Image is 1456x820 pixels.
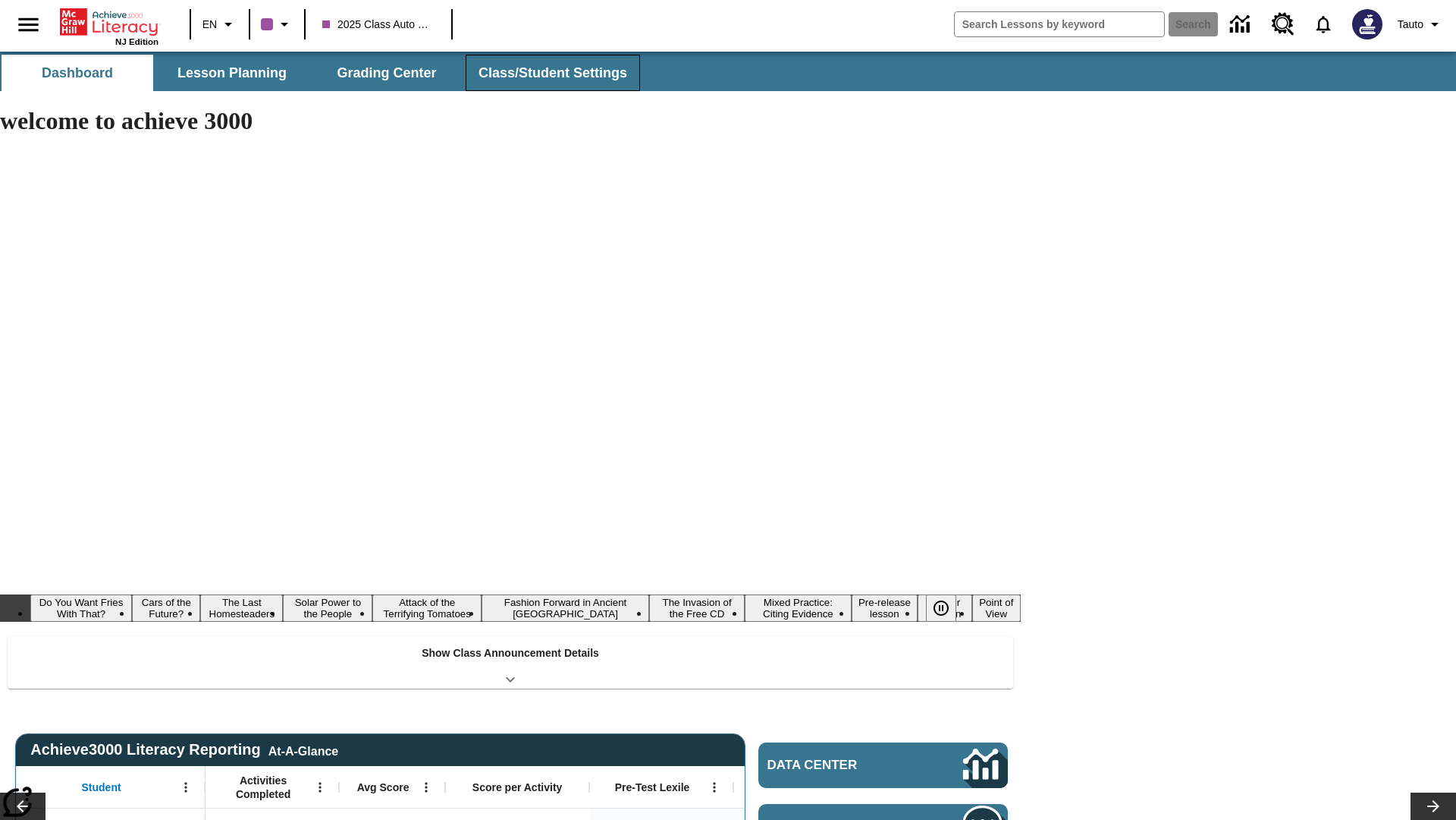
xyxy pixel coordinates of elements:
span: Data Center [767,758,911,773]
a: Data Center [758,743,1008,788]
button: Class/Student Settings [466,55,640,91]
button: Slide 6 Fashion Forward in Ancient Rome [482,594,649,622]
input: search field [955,12,1164,36]
span: Lesson Planning [177,65,287,82]
div: At-A-Glance [268,742,338,758]
button: Slide 3 The Last Homesteaders [200,594,283,622]
button: Select a new avatar [1343,5,1392,44]
button: Slide 5 Attack of the Terrifying Tomatoes [372,594,482,622]
span: NJ Edition [115,37,158,46]
span: Pre-Test Lexile [615,781,690,794]
button: Open side menu [6,2,51,47]
span: Tauto [1398,17,1423,33]
button: Pause [926,594,956,622]
button: Language: EN, Select a language [196,11,244,38]
img: Avatar [1352,9,1382,39]
button: Open Menu [174,776,197,799]
button: Slide 1 Do You Want Fries With That? [30,594,132,622]
button: Open Menu [703,776,726,799]
button: Slide 7 The Invasion of the Free CD [649,594,745,622]
button: Dashboard [2,55,153,91]
span: EN [202,17,217,33]
span: Grading Center [337,65,436,82]
button: Grading Center [311,55,463,91]
span: 2025 Class Auto Grade 13 [322,17,435,33]
button: Lesson Planning [156,55,308,91]
span: Student [82,781,121,794]
button: Slide 2 Cars of the Future? [132,594,200,622]
span: Avg Score [357,781,409,794]
div: Pause [926,594,971,622]
button: Class color is purple. Change class color [255,11,300,38]
button: Open Menu [415,776,438,799]
a: Resource Center, Will open in new tab [1263,4,1304,45]
span: Score per Activity [472,781,563,794]
a: Home [60,7,158,37]
button: Slide 4 Solar Power to the People [283,594,372,622]
span: Class/Student Settings [479,65,627,82]
span: Achieve3000 Literacy Reporting [30,741,338,758]
a: Data Center [1221,4,1263,46]
div: Show Class Announcement Details [8,636,1013,689]
p: Show Class Announcement Details [422,645,599,661]
button: Slide 9 Pre-release lesson [852,594,918,622]
body: Maximum 600 characters Press Escape to exit toolbar Press Alt + F10 to reach toolbar [6,12,221,26]
button: Open Menu [309,776,331,799]
a: Notifications [1304,5,1343,44]
button: Slide 8 Mixed Practice: Citing Evidence [745,594,851,622]
button: Slide 10 Career Lesson [918,594,971,622]
button: Lesson carousel, Next [1410,793,1456,820]
div: Home [60,5,158,46]
span: Activities Completed [213,774,313,801]
button: Profile/Settings [1392,11,1450,38]
span: Dashboard [42,65,113,82]
button: Slide 11 Point of View [972,594,1021,622]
